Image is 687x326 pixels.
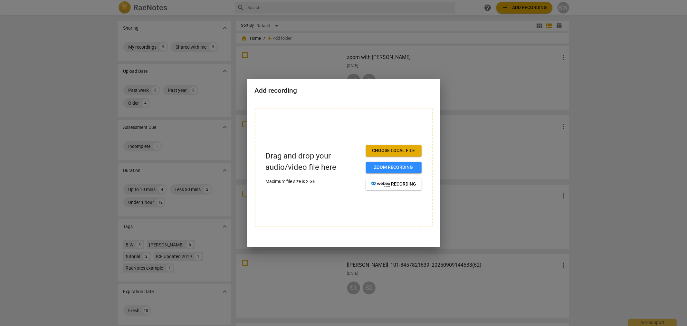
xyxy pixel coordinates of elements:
button: Choose local file [366,145,422,157]
button: recording [366,178,422,190]
h2: Add recording [255,87,433,95]
button: Zoom recording [366,162,422,173]
span: Choose local file [371,148,416,154]
p: Maximum file size is 2 GB [266,178,361,185]
p: Drag and drop your audio/video file here [266,150,361,173]
span: recording [371,181,416,187]
span: Zoom recording [371,164,416,171]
